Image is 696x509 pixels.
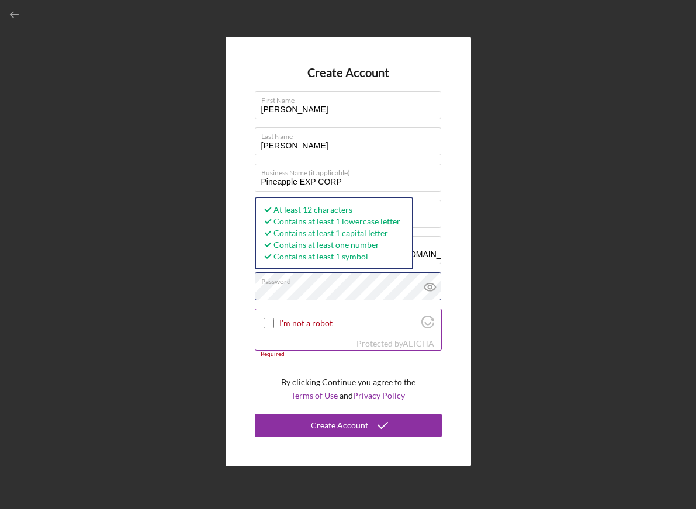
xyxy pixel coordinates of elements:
[262,204,400,216] div: At least 12 characters
[262,216,400,227] div: Contains at least 1 lowercase letter
[261,164,441,177] label: Business Name (if applicable)
[311,414,368,437] div: Create Account
[307,66,389,79] h4: Create Account
[356,339,434,348] div: Protected by
[279,318,418,328] label: I'm not a robot
[261,128,441,141] label: Last Name
[421,320,434,330] a: Visit Altcha.org
[403,338,434,348] a: Visit Altcha.org
[291,390,338,400] a: Terms of Use
[353,390,405,400] a: Privacy Policy
[262,251,400,262] div: Contains at least 1 symbol
[255,351,442,358] div: Required
[281,376,415,402] p: By clicking Continue you agree to the and
[261,92,441,105] label: First Name
[262,227,400,239] div: Contains at least 1 capital letter
[261,273,441,286] label: Password
[262,239,400,251] div: Contains at least one number
[255,414,442,437] button: Create Account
